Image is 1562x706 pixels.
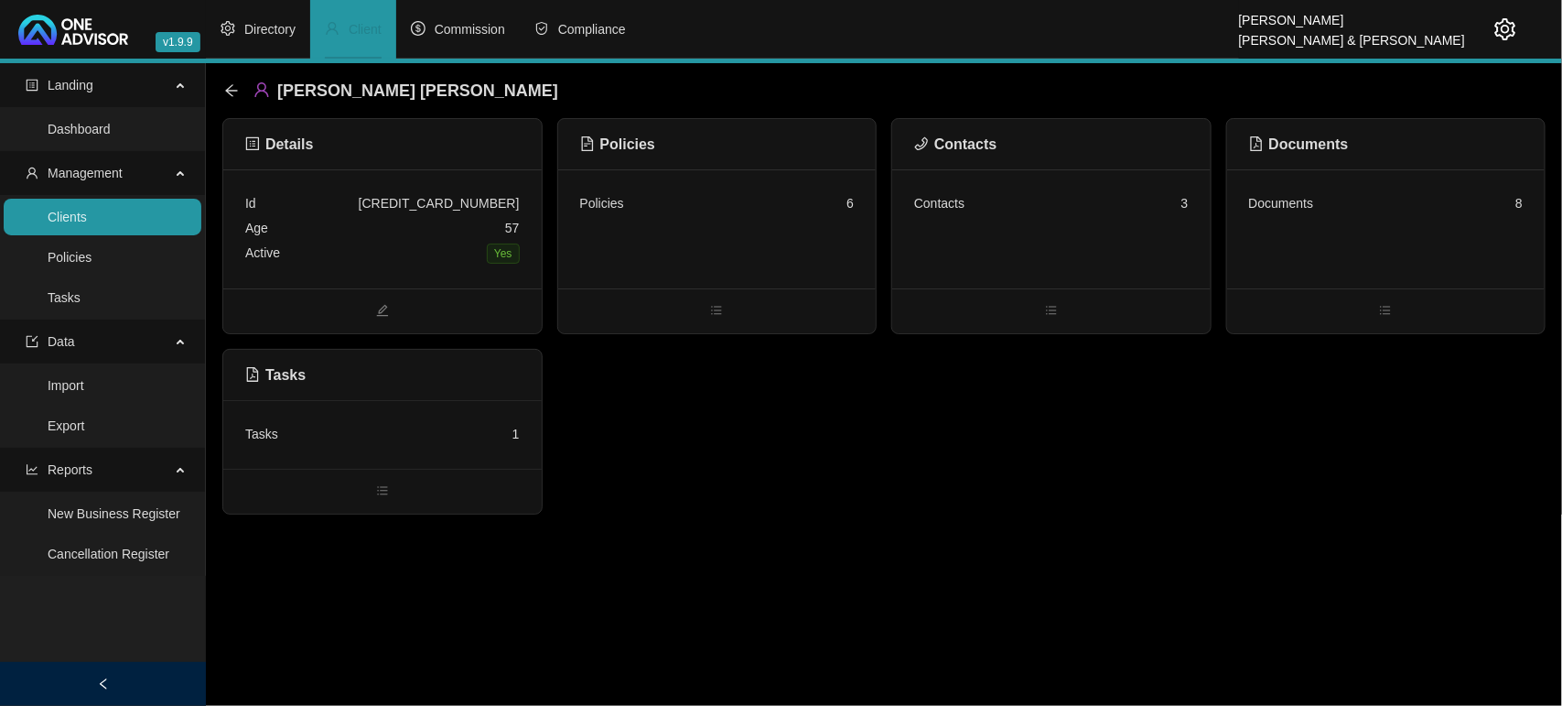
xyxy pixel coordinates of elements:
[435,22,505,37] span: Commission
[325,21,339,36] span: user
[1515,193,1523,213] div: 8
[48,122,111,136] a: Dashboard
[505,221,520,235] span: 57
[48,506,180,521] a: New Business Register
[245,218,268,238] div: Age
[914,136,996,152] span: Contacts
[558,302,877,322] span: bars
[245,424,278,444] div: Tasks
[1181,193,1189,213] div: 3
[245,136,313,152] span: Details
[48,378,84,393] a: Import
[1249,136,1264,151] span: file-pdf
[580,136,655,152] span: Policies
[48,210,87,224] a: Clients
[48,418,84,433] a: Export
[1249,193,1314,213] div: Documents
[223,302,542,322] span: edit
[411,21,426,36] span: dollar
[245,136,260,151] span: profile
[914,136,929,151] span: phone
[48,166,123,180] span: Management
[534,21,549,36] span: safety
[223,483,542,503] span: bars
[48,250,92,265] a: Policies
[487,244,520,264] span: Yes
[277,81,558,100] span: [PERSON_NAME] [PERSON_NAME]
[580,136,595,151] span: file-text
[1239,25,1465,45] div: [PERSON_NAME] & [PERSON_NAME]
[48,547,169,561] a: Cancellation Register
[224,83,239,98] span: arrow-left
[97,678,110,690] span: left
[245,367,260,382] span: file-pdf
[1239,5,1465,25] div: [PERSON_NAME]
[48,334,75,349] span: Data
[156,32,200,52] span: v1.9.9
[244,22,296,37] span: Directory
[26,79,38,92] span: profile
[48,290,81,305] a: Tasks
[1227,302,1546,322] span: bars
[26,167,38,179] span: user
[18,15,128,45] img: 2df55531c6924b55f21c4cf5d4484680-logo-light.svg
[245,367,306,383] span: Tasks
[224,83,239,99] div: back
[26,335,38,348] span: import
[892,302,1211,322] span: bars
[1249,136,1349,152] span: Documents
[48,462,92,477] span: Reports
[26,463,38,476] span: line-chart
[221,21,235,36] span: setting
[245,243,280,264] div: Active
[253,81,270,98] span: user
[359,193,520,213] div: [CREDIT_CARD_NUMBER]
[349,22,382,37] span: Client
[48,78,93,92] span: Landing
[558,22,626,37] span: Compliance
[580,193,624,213] div: Policies
[245,193,256,213] div: Id
[1494,18,1516,40] span: setting
[512,424,520,444] div: 1
[914,193,964,213] div: Contacts
[846,193,854,213] div: 6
